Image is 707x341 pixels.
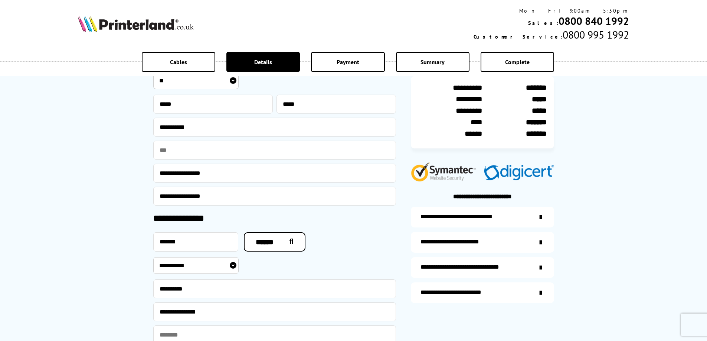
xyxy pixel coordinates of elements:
span: Details [254,58,272,66]
span: Sales: [528,20,559,26]
a: additional-ink [411,207,554,227]
a: additional-cables [411,257,554,278]
span: Payment [337,58,359,66]
a: secure-website [411,282,554,303]
a: items-arrive [411,232,554,253]
span: Summary [420,58,445,66]
span: Cables [170,58,187,66]
span: Customer Service: [474,33,563,40]
img: Printerland Logo [78,16,194,32]
span: 0800 995 1992 [563,28,629,42]
a: 0800 840 1992 [559,14,629,28]
div: Mon - Fri 9:00am - 5:30pm [474,7,629,14]
span: Complete [505,58,530,66]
